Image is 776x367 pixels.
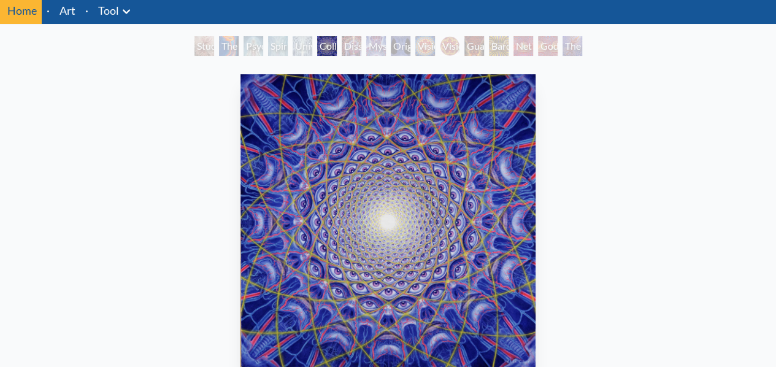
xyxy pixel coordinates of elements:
div: Original Face [391,36,410,56]
div: Universal Mind Lattice [293,36,312,56]
a: Tool [98,2,119,19]
div: Bardo Being [489,36,509,56]
a: Home [7,4,37,17]
div: Study for the Great Turn [194,36,214,56]
div: Mystic Eye [366,36,386,56]
div: Vision Crystal Tondo [440,36,459,56]
div: Vision Crystal [415,36,435,56]
div: Godself [538,36,558,56]
a: Art [60,2,75,19]
div: Net of Being [513,36,533,56]
div: Dissectional Art for Tool's Lateralus CD [342,36,361,56]
div: Psychic Energy System [244,36,263,56]
div: Guardian of Infinite Vision [464,36,484,56]
div: The Great Turn [563,36,582,56]
div: Spiritual Energy System [268,36,288,56]
div: Collective Vision [317,36,337,56]
div: The Torch [219,36,239,56]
